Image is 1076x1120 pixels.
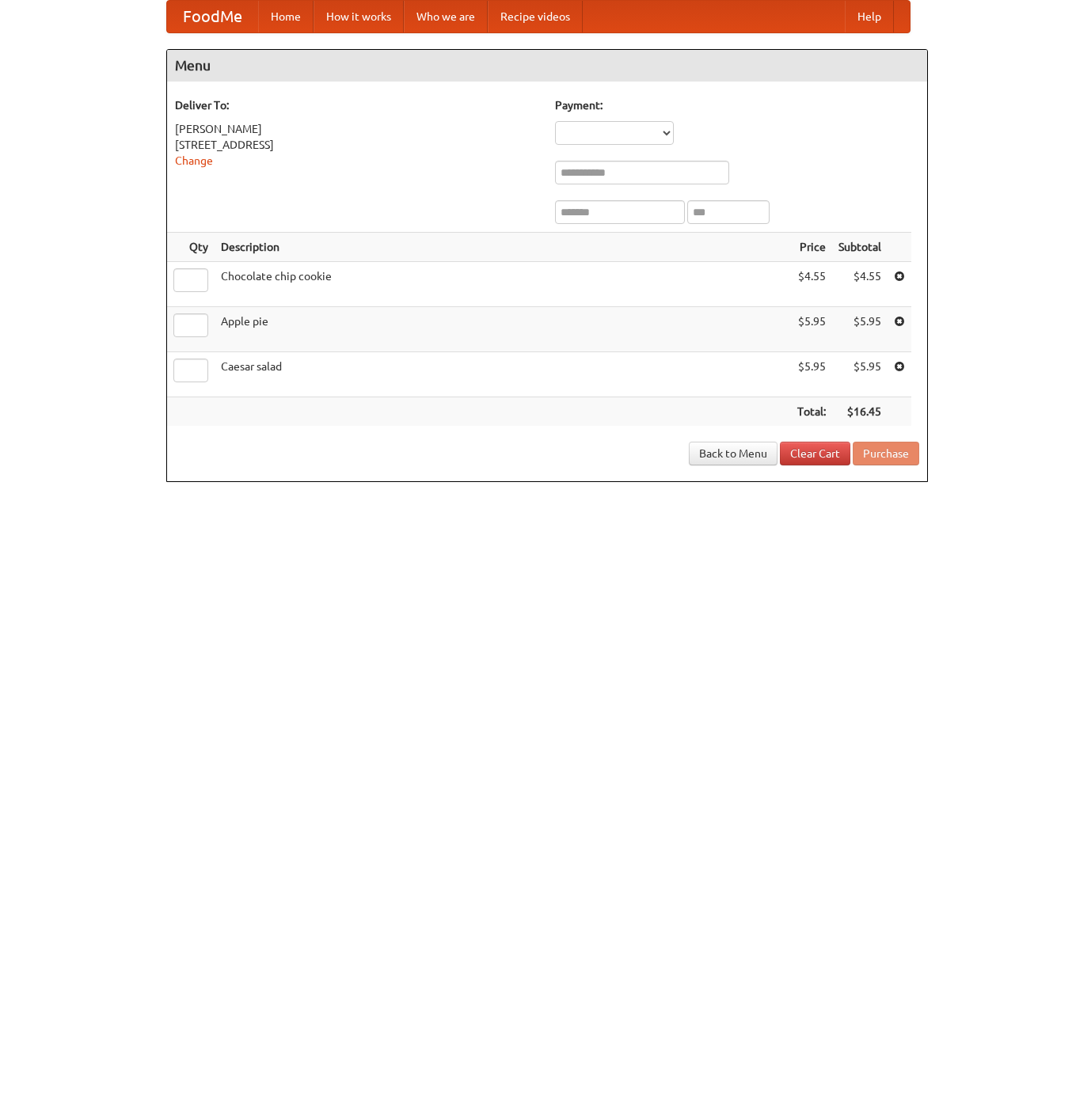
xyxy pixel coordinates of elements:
[832,262,888,307] td: $4.55
[175,137,539,153] div: [STREET_ADDRESS]
[791,307,832,352] td: $5.95
[832,352,888,397] td: $5.95
[167,50,927,82] h4: Menu
[215,233,791,262] th: Description
[832,307,888,352] td: $5.95
[258,1,314,32] a: Home
[167,233,215,262] th: Qty
[689,442,778,465] a: Back to Menu
[791,262,832,307] td: $4.55
[791,233,832,262] th: Price
[215,307,791,352] td: Apple pie
[215,352,791,397] td: Caesar salad
[314,1,404,32] a: How it works
[791,352,832,397] td: $5.95
[845,1,894,32] a: Help
[404,1,488,32] a: Who we are
[555,97,919,113] h5: Payment:
[832,233,888,262] th: Subtotal
[780,442,850,465] a: Clear Cart
[488,1,583,32] a: Recipe videos
[215,262,791,307] td: Chocolate chip cookie
[175,154,213,167] a: Change
[832,397,888,427] th: $16.45
[167,1,258,32] a: FoodMe
[175,97,539,113] h5: Deliver To:
[175,121,539,137] div: [PERSON_NAME]
[853,442,919,465] button: Purchase
[791,397,832,427] th: Total:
